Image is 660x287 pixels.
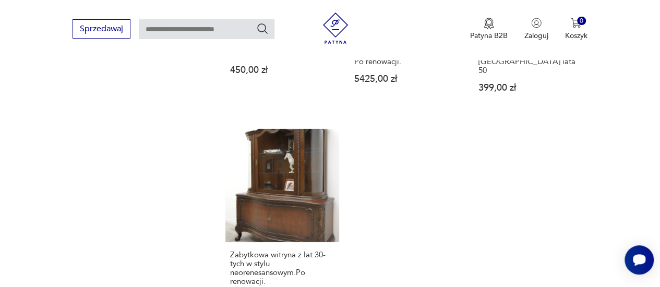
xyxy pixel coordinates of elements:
h3: Stylowa [PERSON_NAME]. Po renowacji. [354,48,459,66]
p: Koszyk [565,31,587,41]
div: 0 [577,17,586,26]
p: Patyna B2B [470,31,508,41]
img: Ikona koszyka [571,18,581,28]
p: 450,00 zł [230,66,334,74]
a: Sprzedawaj [73,26,130,33]
p: 5425,00 zł [354,74,459,83]
a: Ikona medaluPatyna B2B [470,18,508,41]
p: Zaloguj [524,31,548,41]
img: Patyna - sklep z meblami i dekoracjami vintage [320,13,351,44]
button: Zaloguj [524,18,548,41]
iframe: Smartsupp widget button [625,245,654,274]
h3: [PERSON_NAME], [GEOGRAPHIC_DATA] lata 50 [478,48,583,75]
p: 399,00 zł [478,83,583,92]
button: 0Koszyk [565,18,587,41]
img: Ikona medalu [484,18,494,29]
h3: Zabytkowa witryna z lat 30-tych w stylu neorenesansowym.Po renowacji. [230,251,334,286]
button: Patyna B2B [470,18,508,41]
img: Ikonka użytkownika [531,18,542,28]
button: Sprzedawaj [73,19,130,39]
button: Szukaj [256,22,269,35]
